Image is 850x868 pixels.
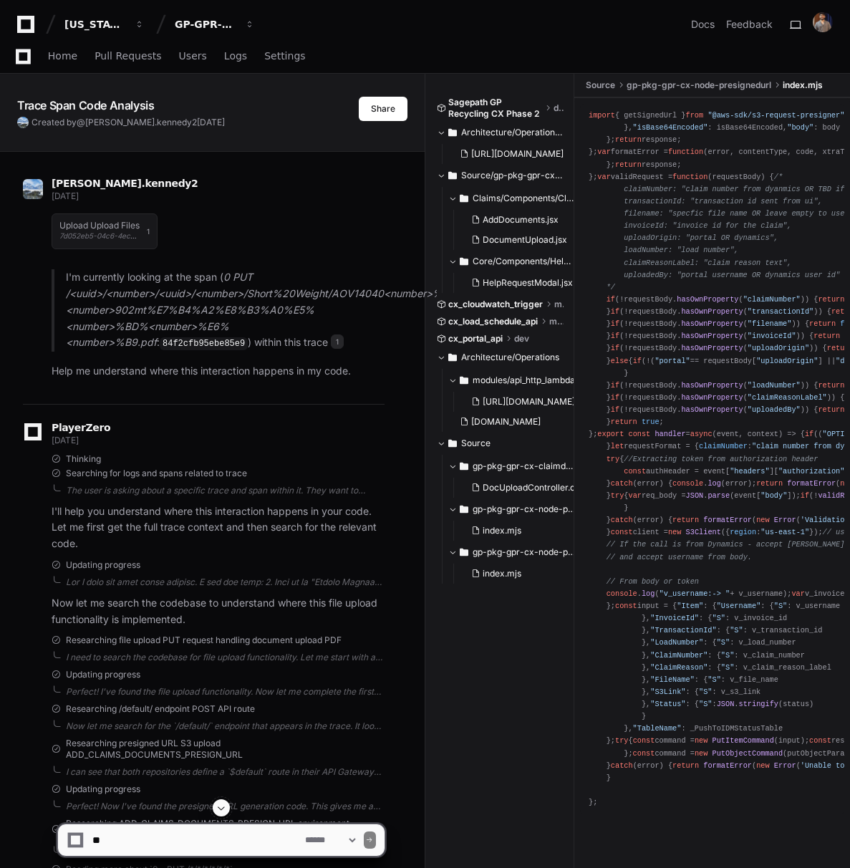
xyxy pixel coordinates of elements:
[650,700,685,708] span: "Status"
[554,299,564,310] span: main
[695,749,707,758] span: new
[448,349,457,366] svg: Directory
[597,430,624,438] span: export
[748,381,801,390] span: "loadNumber"
[748,344,809,352] span: "uploadOrigin"
[677,602,703,610] span: "Item"
[465,230,567,250] button: DocumentUpload.jsx
[473,256,576,267] span: Core/Components/HelpRequestModal
[677,295,738,304] span: hasOwnProperty
[660,589,730,598] span: "v_username:-> "
[52,595,385,628] p: Now let me search the codebase to understand where this file upload functionality is implemented.
[717,602,761,610] span: "Username"
[461,438,491,449] span: Source
[801,491,809,500] span: if
[681,307,743,316] span: hasOwnProperty
[175,17,236,32] div: GP-GPR-CXPortal
[650,675,695,684] span: "FileName"
[699,700,712,708] span: "S"
[774,516,796,524] span: Error
[681,405,743,414] span: hasOwnProperty
[721,663,734,672] span: "S"
[17,98,154,112] app-text-character-animate: Trace Span Code Analysis
[624,467,646,476] span: const
[611,442,624,450] span: let
[483,214,559,226] span: AddDocuments.jsx
[147,226,150,237] span: 1
[483,234,567,246] span: DocumentUpload.jsx
[448,435,457,452] svg: Directory
[681,344,743,352] span: hasOwnProperty
[589,110,836,809] div: { getSignedUrl } ; { , S3Client } ; { , } ; axios ; jwt ; jwkToPem ; _PushToIDMStatusTable = proc...
[703,761,752,770] span: formatError
[633,749,655,758] span: const
[611,344,619,352] span: if
[805,430,813,438] span: if
[66,269,385,352] p: I'm currently looking at the span ( : ) within this trace
[66,766,385,778] div: I can see that both repositories define a `$default` route in their API Gateway configuration. Th...
[681,381,743,390] span: hasOwnProperty
[437,121,564,144] button: Architecture/Operations/modules/api_http_lambda
[448,541,576,564] button: gp-pkg-gpr-cx-node-presignedurl
[624,455,818,463] span: //Extracting token from authorization header
[672,479,703,488] span: console
[655,430,685,438] span: handler
[448,167,457,184] svg: Directory
[607,455,619,463] span: try
[739,700,778,708] span: stringify
[607,589,637,598] span: console
[483,568,521,579] span: index.mjs
[668,528,681,536] span: new
[64,17,126,32] div: [US_STATE] Pacific
[197,117,225,127] span: [DATE]
[224,40,247,73] a: Logs
[465,392,575,412] button: [URL][DOMAIN_NAME]
[791,589,804,598] span: var
[59,231,232,240] span: 7d052eb5-04c6-4ec4-b43c-28714fc41495 [DATE]
[611,528,633,536] span: const
[597,173,610,181] span: var
[818,405,844,414] span: return
[748,307,813,316] span: "transactionId"
[465,478,579,498] button: DocUploadController.cs
[473,193,576,204] span: Claims/Components/ClaimDetails
[52,363,385,380] p: Help me understand where this interaction happens in my code.
[713,173,761,181] span: requestBody
[465,521,567,541] button: index.mjs
[748,405,801,414] span: "uploadedBy"
[717,430,778,438] span: event, context
[650,651,707,660] span: "ClaimNumber"
[607,553,752,561] span: // and accept username from body.
[85,117,197,127] span: [PERSON_NAME].kennedy2
[461,127,564,138] span: Architecture/Operations/modules/api_http_lambda
[615,736,628,745] span: try
[611,357,629,365] span: else
[787,123,813,132] span: "body"
[23,179,43,199] img: 153204938
[707,111,844,120] span: "@aws-sdk/s3-request-presigner"
[483,396,575,408] span: [URL][DOMAIN_NAME]
[707,479,720,488] span: log
[483,525,521,536] span: index.mjs
[650,663,707,672] span: "ClaimReason"
[730,626,743,635] span: "S"
[760,491,787,500] span: "body"
[66,652,385,663] div: I need to search the codebase for file upload functionality. Let me start with a semantic search ...
[686,491,704,500] span: JSON
[448,299,543,310] span: cx_cloudwatch_trigger
[611,332,619,340] span: if
[686,111,704,120] span: from
[717,700,735,708] span: JSON
[748,319,792,328] span: "filename"
[650,688,685,696] span: "S3Link"
[465,210,567,230] button: AddDocuments.jsx
[774,602,787,610] span: "S"
[48,40,77,73] a: Home
[818,381,844,390] span: return
[448,187,576,210] button: Claims/Components/ClaimDetails
[460,458,468,475] svg: Directory
[713,736,774,745] span: PutItemCommand
[66,686,385,698] div: Perfect! I've found the file upload functionality. Now let me complete the first todo and mark it...
[461,352,559,363] span: Architecture/Operations
[448,250,576,273] button: Core/Components/HelpRequestModal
